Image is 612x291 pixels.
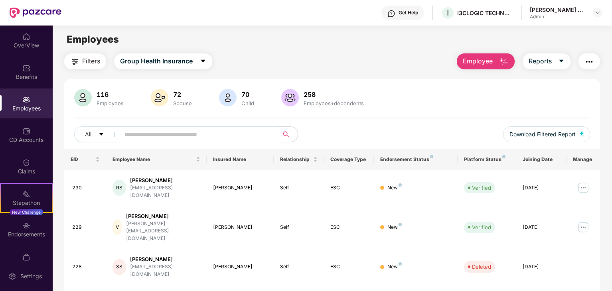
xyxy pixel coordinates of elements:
img: svg+xml;base64,PHN2ZyBpZD0iU2V0dGluZy0yMHgyMCIgeG1sbnM9Imh0dHA6Ly93d3cudzMub3JnLzIwMDAvc3ZnIiB3aW... [8,272,16,280]
div: Endorsement Status [380,156,451,163]
img: svg+xml;base64,PHN2ZyBpZD0iRW5kb3JzZW1lbnRzIiB4bWxucz0iaHR0cDovL3d3dy53My5vcmcvMjAwMC9zdmciIHdpZH... [22,222,30,230]
div: Self [280,263,318,271]
img: svg+xml;base64,PHN2ZyB4bWxucz0iaHR0cDovL3d3dy53My5vcmcvMjAwMC9zdmciIHdpZHRoPSI4IiBoZWlnaHQ9IjgiIH... [399,183,402,187]
div: [PERSON_NAME][EMAIL_ADDRESS][DOMAIN_NAME] [126,220,200,243]
div: Child [240,100,256,106]
div: 72 [172,90,193,98]
div: SS [113,259,126,275]
div: 228 [72,263,100,271]
img: svg+xml;base64,PHN2ZyB4bWxucz0iaHR0cDovL3d3dy53My5vcmcvMjAwMC9zdmciIHhtbG5zOnhsaW5rPSJodHRwOi8vd3... [151,89,168,106]
div: [DATE] [523,224,560,231]
img: svg+xml;base64,PHN2ZyB4bWxucz0iaHR0cDovL3d3dy53My5vcmcvMjAwMC9zdmciIHdpZHRoPSI4IiBoZWlnaHQ9IjgiIH... [399,262,402,265]
div: I3CLOGIC TECHNOLOGIES PRIVATE LIMITED [457,9,513,17]
span: I [447,8,449,18]
div: ESC [330,184,368,192]
button: Reportscaret-down [523,53,571,69]
th: Employee Name [106,149,207,170]
div: 116 [95,90,125,98]
div: New Challenge [10,209,43,215]
span: search [278,131,294,138]
div: [PERSON_NAME] [213,263,267,271]
div: [PERSON_NAME] Pant [530,6,586,14]
th: EID [64,149,106,170]
img: svg+xml;base64,PHN2ZyB4bWxucz0iaHR0cDovL3d3dy53My5vcmcvMjAwMC9zdmciIHhtbG5zOnhsaW5rPSJodHRwOi8vd3... [580,132,584,136]
div: Employees+dependents [302,100,365,106]
img: svg+xml;base64,PHN2ZyB4bWxucz0iaHR0cDovL3d3dy53My5vcmcvMjAwMC9zdmciIHhtbG5zOnhsaW5rPSJodHRwOi8vd3... [499,57,509,67]
div: Get Help [399,10,418,16]
th: Relationship [274,149,324,170]
span: Relationship [280,156,312,163]
button: Employee [457,53,515,69]
span: Group Health Insurance [120,56,193,66]
div: [EMAIL_ADDRESS][DOMAIN_NAME] [130,184,200,199]
div: [PERSON_NAME] [126,212,200,220]
button: Download Filtered Report [503,126,590,142]
div: [PERSON_NAME] [213,184,267,192]
img: manageButton [577,221,590,234]
div: [PERSON_NAME] [213,224,267,231]
span: All [85,130,91,139]
img: svg+xml;base64,PHN2ZyBpZD0iSGVscC0zMngzMiIgeG1sbnM9Imh0dHA6Ly93d3cudzMub3JnLzIwMDAvc3ZnIiB3aWR0aD... [387,10,395,18]
button: search [278,126,298,142]
div: Employees [95,100,125,106]
img: svg+xml;base64,PHN2ZyBpZD0iQ2xhaW0iIHhtbG5zPSJodHRwOi8vd3d3LnczLm9yZy8yMDAwL3N2ZyIgd2lkdGg9IjIwIi... [22,159,30,167]
span: caret-down [200,58,206,65]
span: Download Filtered Report [509,130,576,139]
div: 229 [72,224,100,231]
button: Group Health Insurancecaret-down [114,53,212,69]
img: svg+xml;base64,PHN2ZyB4bWxucz0iaHR0cDovL3d3dy53My5vcmcvMjAwMC9zdmciIHhtbG5zOnhsaW5rPSJodHRwOi8vd3... [219,89,237,106]
img: svg+xml;base64,PHN2ZyB4bWxucz0iaHR0cDovL3d3dy53My5vcmcvMjAwMC9zdmciIHhtbG5zOnhsaW5rPSJodHRwOi8vd3... [74,89,92,106]
span: Employees [67,33,119,45]
span: caret-down [99,132,104,138]
img: New Pazcare Logo [10,8,61,18]
div: New [387,224,402,231]
img: svg+xml;base64,PHN2ZyB4bWxucz0iaHR0cDovL3d3dy53My5vcmcvMjAwMC9zdmciIHdpZHRoPSIyMSIgaGVpZ2h0PSIyMC... [22,190,30,198]
div: Self [280,184,318,192]
div: [DATE] [523,263,560,271]
div: V [113,219,122,235]
img: svg+xml;base64,PHN2ZyBpZD0iQmVuZWZpdHMiIHhtbG5zPSJodHRwOi8vd3d3LnczLm9yZy8yMDAwL3N2ZyIgd2lkdGg9Ij... [22,64,30,72]
img: manageButton [577,181,590,194]
div: Platform Status [464,156,510,163]
span: Employee [463,56,493,66]
div: ESC [330,263,368,271]
span: Reports [529,56,552,66]
span: EID [71,156,94,163]
img: svg+xml;base64,PHN2ZyB4bWxucz0iaHR0cDovL3d3dy53My5vcmcvMjAwMC9zdmciIHdpZHRoPSIyNCIgaGVpZ2h0PSIyNC... [70,57,80,67]
div: Stepathon [1,199,52,207]
img: svg+xml;base64,PHN2ZyBpZD0iRHJvcGRvd24tMzJ4MzIiIHhtbG5zPSJodHRwOi8vd3d3LnczLm9yZy8yMDAwL3N2ZyIgd2... [594,10,601,16]
img: svg+xml;base64,PHN2ZyBpZD0iSG9tZSIgeG1sbnM9Imh0dHA6Ly93d3cudzMub3JnLzIwMDAvc3ZnIiB3aWR0aD0iMjAiIG... [22,33,30,41]
div: [DATE] [523,184,560,192]
img: svg+xml;base64,PHN2ZyB4bWxucz0iaHR0cDovL3d3dy53My5vcmcvMjAwMC9zdmciIHdpZHRoPSIyNCIgaGVpZ2h0PSIyNC... [584,57,594,67]
span: caret-down [558,58,565,65]
button: Filters [64,53,106,69]
div: Settings [18,272,44,280]
th: Insured Name [207,149,274,170]
img: svg+xml;base64,PHN2ZyB4bWxucz0iaHR0cDovL3d3dy53My5vcmcvMjAwMC9zdmciIHdpZHRoPSI4IiBoZWlnaHQ9IjgiIH... [399,223,402,226]
div: Deleted [472,263,491,271]
div: ESC [330,224,368,231]
div: Verified [472,223,491,231]
div: Spouse [172,100,193,106]
div: RS [113,180,126,196]
div: [EMAIL_ADDRESS][DOMAIN_NAME] [130,263,200,278]
img: svg+xml;base64,PHN2ZyBpZD0iTXlfT3JkZXJzIiBkYXRhLW5hbWU9Ik15IE9yZGVycyIgeG1sbnM9Imh0dHA6Ly93d3cudz... [22,253,30,261]
span: Filters [82,56,100,66]
div: [PERSON_NAME] [130,177,200,184]
div: 230 [72,184,100,192]
div: 70 [240,90,256,98]
button: Allcaret-down [74,126,123,142]
div: [PERSON_NAME] [130,256,200,263]
div: 258 [302,90,365,98]
img: svg+xml;base64,PHN2ZyBpZD0iQ0RfQWNjb3VudHMiIGRhdGEtbmFtZT0iQ0QgQWNjb3VudHMiIHhtbG5zPSJodHRwOi8vd3... [22,127,30,135]
img: svg+xml;base64,PHN2ZyB4bWxucz0iaHR0cDovL3d3dy53My5vcmcvMjAwMC9zdmciIHdpZHRoPSI4IiBoZWlnaHQ9IjgiIH... [430,155,433,158]
div: New [387,184,402,192]
img: svg+xml;base64,PHN2ZyB4bWxucz0iaHR0cDovL3d3dy53My5vcmcvMjAwMC9zdmciIHhtbG5zOnhsaW5rPSJodHRwOi8vd3... [281,89,299,106]
div: Self [280,224,318,231]
th: Joining Date [516,149,567,170]
div: Admin [530,14,586,20]
img: svg+xml;base64,PHN2ZyB4bWxucz0iaHR0cDovL3d3dy53My5vcmcvMjAwMC9zdmciIHdpZHRoPSI4IiBoZWlnaHQ9IjgiIH... [502,155,505,158]
th: Manage [567,149,600,170]
div: Verified [472,184,491,192]
img: svg+xml;base64,PHN2ZyBpZD0iRW1wbG95ZWVzIiB4bWxucz0iaHR0cDovL3d3dy53My5vcmcvMjAwMC9zdmciIHdpZHRoPS... [22,96,30,104]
